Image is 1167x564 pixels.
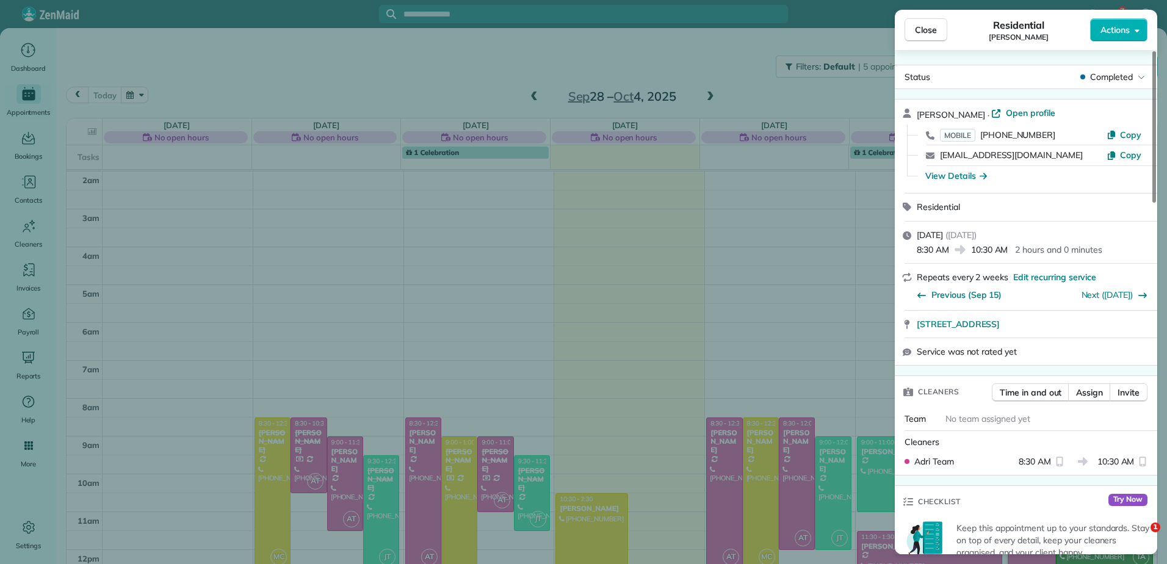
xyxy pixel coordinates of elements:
span: Checklist [918,496,961,508]
span: Previous (Sep 15) [931,289,1002,301]
span: Completed [1090,71,1133,83]
span: Try Now [1108,494,1147,506]
button: Next ([DATE]) [1082,289,1148,301]
a: Next ([DATE]) [1082,289,1133,300]
span: [PERSON_NAME] [989,32,1049,42]
span: Status [905,71,930,82]
span: Invite [1118,386,1140,399]
span: Repeats every 2 weeks [917,272,1008,283]
button: Close [905,18,947,42]
iframe: Intercom live chat [1125,522,1155,552]
span: Assign [1076,386,1103,399]
a: [STREET_ADDRESS] [917,318,1150,330]
span: Time in and out [1000,386,1061,399]
span: Team [905,413,926,424]
span: Cleaners [918,386,959,398]
a: Open profile [991,107,1055,119]
button: Invite [1110,383,1147,402]
span: · [985,110,992,120]
span: 10:30 AM [971,244,1008,256]
span: 8:30 AM [917,244,949,256]
span: [STREET_ADDRESS] [917,318,1000,330]
p: Keep this appointment up to your standards. Stay on top of every detail, keep your cleaners organ... [956,522,1150,559]
span: Residential [917,201,960,212]
span: Close [915,24,937,36]
span: Cleaners [905,436,939,447]
span: Service was not rated yet [917,345,1017,358]
span: 8:30 AM [1019,455,1051,468]
span: Open profile [1006,107,1055,119]
span: 1 [1151,522,1160,532]
span: Copy [1120,129,1141,140]
span: Edit recurring service [1013,271,1096,283]
span: Copy [1120,150,1141,161]
p: 2 hours and 0 minutes [1015,244,1102,256]
span: 10:30 AM [1097,455,1135,468]
span: [PERSON_NAME] [917,109,985,120]
span: MOBILE [940,129,975,142]
span: Actions [1100,24,1130,36]
button: Copy [1107,149,1141,161]
span: No team assigned yet [945,413,1030,424]
a: [EMAIL_ADDRESS][DOMAIN_NAME] [940,150,1083,161]
span: [DATE] [917,230,943,240]
button: Previous (Sep 15) [917,289,1002,301]
button: Assign [1068,383,1111,402]
button: View Details [925,170,987,182]
a: MOBILE[PHONE_NUMBER] [940,129,1055,141]
button: Copy [1107,129,1141,141]
span: [PHONE_NUMBER] [980,129,1055,140]
span: Residential [993,18,1045,32]
span: Adri Team [914,455,954,468]
span: ( [DATE] ) [945,230,977,240]
button: Time in and out [992,383,1069,402]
